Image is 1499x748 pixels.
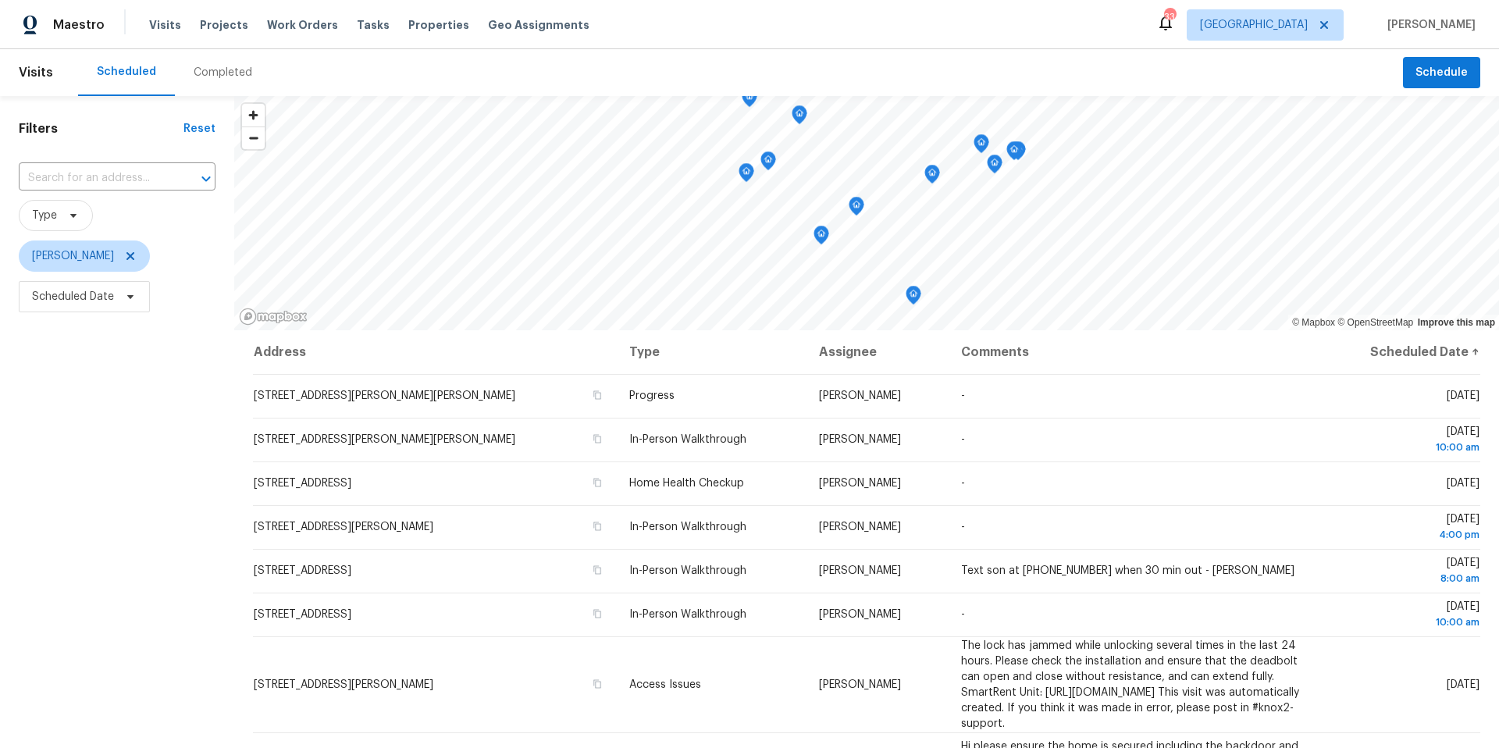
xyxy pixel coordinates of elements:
span: Home Health Checkup [629,478,744,489]
span: [PERSON_NAME] [1381,17,1476,33]
div: Map marker [742,88,757,112]
div: Map marker [987,155,1002,179]
button: Zoom out [242,126,265,149]
div: 10:00 am [1330,440,1479,455]
div: Scheduled [97,64,156,80]
h1: Filters [19,121,183,137]
span: Projects [200,17,248,33]
span: [DATE] [1447,390,1479,401]
div: 4:00 pm [1330,527,1479,543]
span: Type [32,208,57,223]
div: Completed [194,65,252,80]
span: The lock has jammed while unlocking several times in the last 24 hours. Please check the installa... [961,640,1299,729]
a: Improve this map [1418,317,1495,328]
div: Map marker [739,163,754,187]
span: In-Person Walkthrough [629,609,746,620]
span: Progress [629,390,675,401]
span: In-Person Walkthrough [629,522,746,533]
div: Map marker [1006,141,1022,166]
div: Map marker [814,226,829,250]
span: [PERSON_NAME] [819,434,901,445]
span: Visits [19,55,53,90]
span: [STREET_ADDRESS][PERSON_NAME][PERSON_NAME] [254,390,515,401]
span: [PERSON_NAME] [819,565,901,576]
span: [PERSON_NAME] [819,478,901,489]
span: [DATE] [1330,426,1479,455]
span: Tasks [357,20,390,30]
span: [STREET_ADDRESS][PERSON_NAME] [254,679,433,690]
span: Schedule [1415,63,1468,83]
th: Comments [949,330,1317,374]
div: Map marker [974,134,989,159]
button: Open [195,168,217,190]
span: [STREET_ADDRESS][PERSON_NAME] [254,522,433,533]
span: [PERSON_NAME] [819,679,901,690]
button: Copy Address [590,519,604,533]
span: [STREET_ADDRESS] [254,565,351,576]
div: Reset [183,121,215,137]
button: Copy Address [590,388,604,402]
div: Map marker [760,151,776,176]
span: [STREET_ADDRESS] [254,609,351,620]
button: Copy Address [590,563,604,577]
button: Copy Address [590,677,604,691]
span: Text son at [PHONE_NUMBER] when 30 min out - [PERSON_NAME] [961,565,1294,576]
span: [DATE] [1330,514,1479,543]
button: Copy Address [590,607,604,621]
span: [DATE] [1330,601,1479,630]
div: 10:00 am [1330,614,1479,630]
span: Visits [149,17,181,33]
th: Address [253,330,617,374]
span: Maestro [53,17,105,33]
span: [DATE] [1447,679,1479,690]
span: In-Person Walkthrough [629,565,746,576]
span: - [961,522,965,533]
span: Zoom out [242,127,265,149]
button: Copy Address [590,432,604,446]
span: In-Person Walkthrough [629,434,746,445]
a: OpenStreetMap [1337,317,1413,328]
span: [STREET_ADDRESS] [254,478,351,489]
span: [DATE] [1447,478,1479,489]
div: Map marker [906,286,921,310]
span: Geo Assignments [488,17,589,33]
span: Access Issues [629,679,701,690]
div: 33 [1164,9,1175,25]
canvas: Map [234,96,1499,330]
span: Scheduled Date [32,289,114,305]
span: - [961,434,965,445]
a: Mapbox [1292,317,1335,328]
span: Properties [408,17,469,33]
div: Map marker [792,105,807,130]
th: Assignee [806,330,949,374]
input: Search for an address... [19,166,172,191]
span: - [961,390,965,401]
th: Scheduled Date ↑ [1317,330,1480,374]
span: - [961,478,965,489]
span: [PERSON_NAME] [819,522,901,533]
span: - [961,609,965,620]
span: [GEOGRAPHIC_DATA] [1200,17,1308,33]
div: 8:00 am [1330,571,1479,586]
div: Map marker [849,197,864,221]
span: [PERSON_NAME] [32,248,114,264]
th: Type [617,330,806,374]
span: Work Orders [267,17,338,33]
span: [PERSON_NAME] [819,390,901,401]
div: Map marker [924,165,940,189]
span: [PERSON_NAME] [819,609,901,620]
span: [STREET_ADDRESS][PERSON_NAME][PERSON_NAME] [254,434,515,445]
span: [DATE] [1330,557,1479,586]
button: Schedule [1403,57,1480,89]
button: Zoom in [242,104,265,126]
a: Mapbox homepage [239,308,308,326]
